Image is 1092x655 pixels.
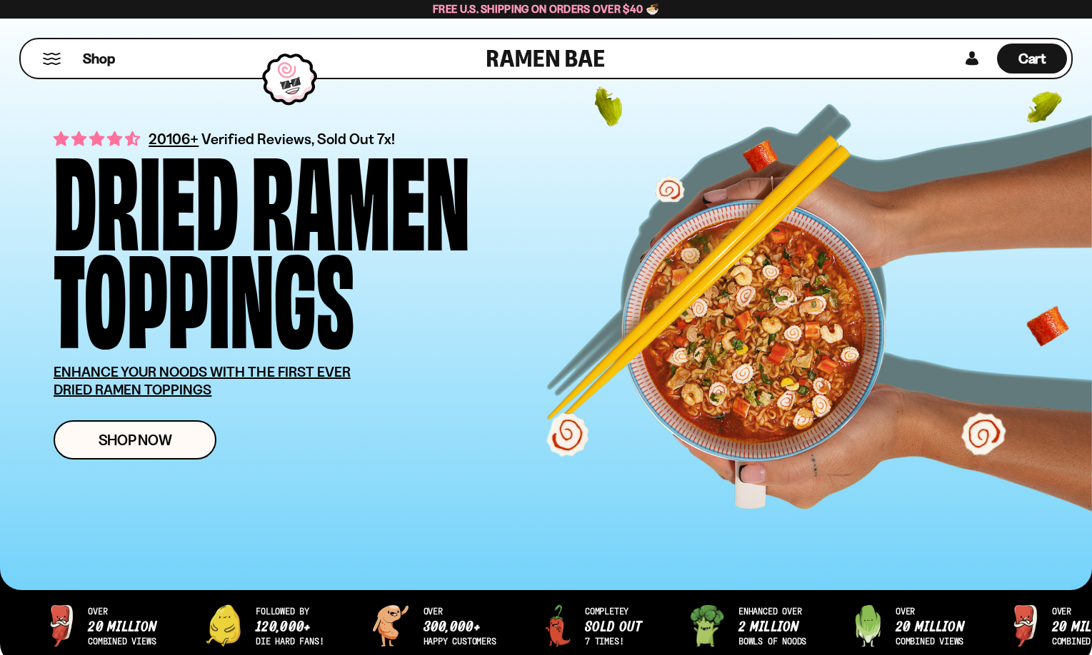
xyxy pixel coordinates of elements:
a: Cart [997,39,1067,78]
u: ENHANCE YOUR NOODS WITH THE FIRST EVER DRIED RAMEN TOPPINGS [54,363,351,398]
span: Shop Now [99,432,172,447]
button: Mobile Menu Trigger [42,53,61,65]
div: Dried [54,146,239,244]
a: Shop [83,44,115,73]
div: Ramen [251,146,470,244]
span: Shop [83,49,115,68]
span: Cart [1018,50,1046,67]
a: Shop Now [54,420,216,459]
div: Toppings [54,244,354,342]
span: Free U.S. Shipping on Orders over $40 🍜 [433,2,659,16]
